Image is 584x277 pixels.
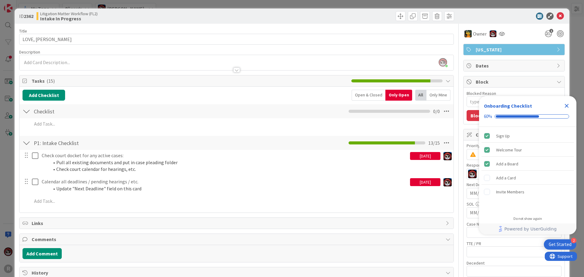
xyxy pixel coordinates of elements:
[484,114,492,119] div: 60%
[481,157,574,171] div: Add a Board is complete.
[481,129,574,143] div: Sign Up is complete.
[467,110,487,121] button: Block
[49,166,408,173] li: Check court calendar for hearings, etc.
[385,90,412,101] div: Only Open
[467,241,481,246] label: TTE / PR
[481,185,574,199] div: Invite Members is incomplete.
[464,30,472,37] img: MR
[496,132,510,140] div: Sign Up
[467,91,496,96] label: Blocked Reason
[571,238,576,243] div: 2
[476,62,554,69] span: Dates
[19,49,40,55] span: Description
[481,143,574,157] div: Welcome Tour is complete.
[467,144,561,148] div: Priority
[479,223,576,234] div: Footer
[32,77,348,85] span: Tasks
[42,152,408,159] p: Check court docket for any active cases:
[32,269,443,276] span: History
[549,29,553,33] span: 1
[490,30,496,37] img: JS
[23,90,65,101] button: Add Checklist
[19,12,33,20] span: ID
[476,46,554,53] span: [US_STATE]
[467,260,485,266] label: Decedent
[443,152,452,160] img: JS
[49,159,408,166] li: Pull all existing documents and put in case pleading folder
[13,1,28,8] span: Support
[479,127,576,212] div: Checklist items
[42,178,408,185] p: Calendar all deadlines / pending hearings / etc.
[496,174,516,182] div: Add a Card
[23,248,62,259] button: Add Comment
[426,90,450,101] div: Only Mine
[470,208,558,218] input: MM/DD/YYYY
[352,90,385,101] div: Open & Closed
[481,171,574,185] div: Add a Card is incomplete.
[484,102,532,109] div: Onboarding Checklist
[549,241,572,248] div: Get Started
[544,239,576,250] div: Open Get Started checklist, remaining modules: 2
[40,11,98,16] span: Litigation Matter Workflow (FL2)
[467,182,561,187] div: Next Deadline
[479,96,576,234] div: Checklist Container
[467,163,561,167] div: Responsible Paralegal
[496,146,522,154] div: Welcome Tour
[473,30,487,37] span: Owner
[32,220,443,227] span: Links
[415,90,426,101] div: All
[32,106,169,117] input: Add Checklist...
[470,188,558,199] input: MM/DD/YYYY
[476,131,554,138] span: Custom Fields
[476,78,554,85] span: Block
[482,223,573,234] a: Powered by UserGuiding
[40,16,98,21] b: Intake In Progress
[484,114,572,119] div: Checklist progress: 60%
[428,139,440,147] span: 13 / 15
[504,225,557,233] span: Powered by UserGuiding
[467,221,491,227] label: Case Number
[19,34,454,45] input: type card name here...
[439,58,447,67] img: efyPljKj6gaW2F5hrzZcLlhqqXRxmi01.png
[562,101,572,111] div: Close Checklist
[19,28,27,34] label: Title
[443,178,452,186] img: JS
[32,137,169,148] input: Add Checklist...
[496,188,524,196] div: Invite Members
[24,13,33,19] b: 2362
[410,178,440,186] div: [DATE]
[49,185,408,192] li: Update "Next Deadline" field on this card
[468,170,477,178] img: JS
[513,216,542,221] div: Do not show again
[467,202,561,206] div: SOL
[410,152,440,160] div: [DATE]
[47,78,55,84] span: ( 15 )
[496,160,518,168] div: Add a Board
[32,236,443,243] span: Comments
[433,108,440,115] span: 0 / 0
